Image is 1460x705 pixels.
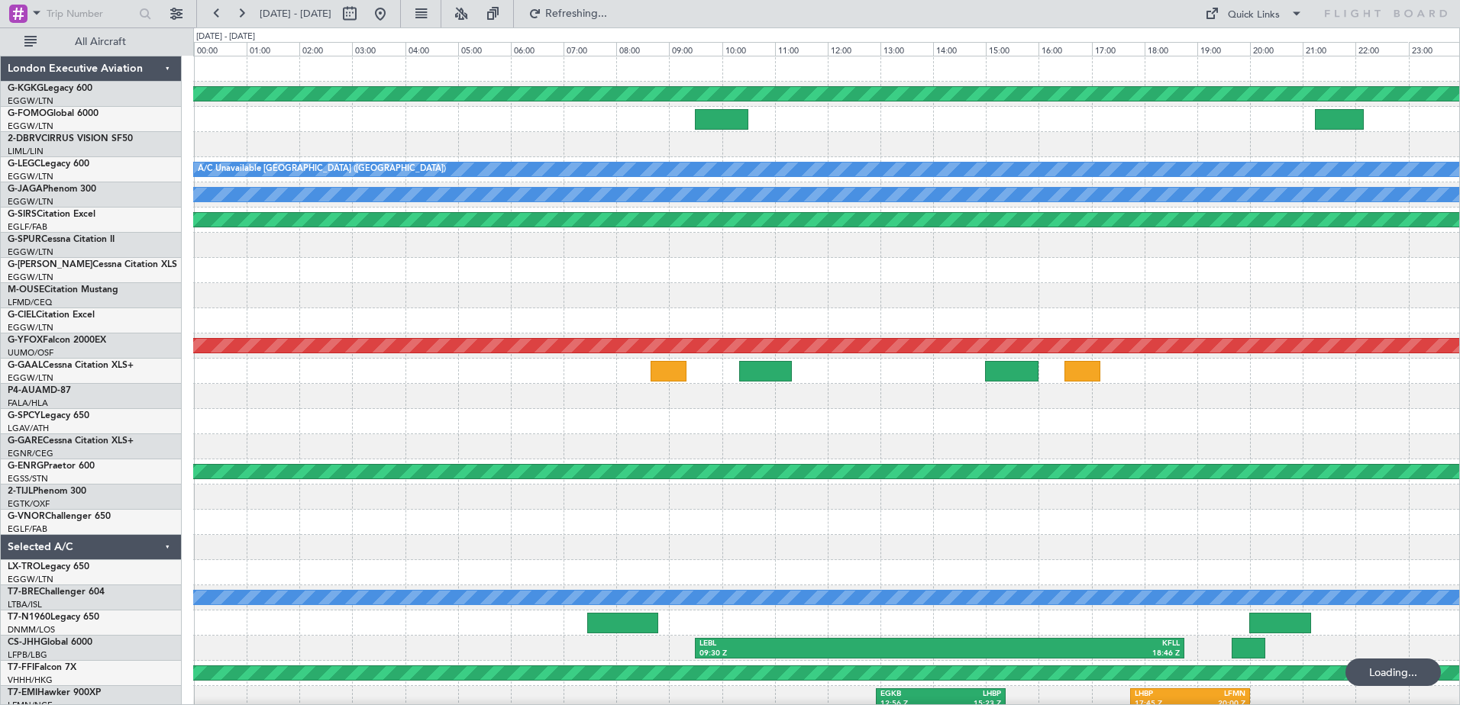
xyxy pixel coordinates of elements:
a: EGGW/LTN [8,372,53,384]
div: 20:00 [1250,42,1303,56]
div: 06:00 [511,42,564,56]
button: All Aircraft [17,30,166,54]
span: G-LEGC [8,159,40,169]
a: EGLF/FAB [8,523,47,535]
a: G-SPURCessna Citation II [8,235,115,244]
div: 22:00 [1355,42,1408,56]
a: LIML/LIN [8,146,44,157]
a: 2-TIJLPhenom 300 [8,487,86,496]
a: LGAV/ATH [8,423,49,434]
a: EGGW/LTN [8,171,53,182]
a: EGTK/OXF [8,498,50,510]
div: 00:00 [194,42,247,56]
a: EGGW/LTN [8,322,53,333]
a: EGGW/LTN [8,95,53,107]
div: 11:00 [775,42,828,56]
div: LEBL [699,639,940,649]
div: A/C Unavailable [GEOGRAPHIC_DATA] ([GEOGRAPHIC_DATA]) [198,158,446,181]
a: CS-JHHGlobal 6000 [8,638,92,647]
span: G-KGKG [8,84,44,93]
a: LTBA/ISL [8,599,42,610]
span: T7-BRE [8,587,39,597]
span: G-[PERSON_NAME] [8,260,92,269]
a: EGSS/STN [8,473,48,484]
a: EGGW/LTN [8,574,53,585]
a: G-JAGAPhenom 300 [8,185,96,194]
div: 07:00 [564,42,616,56]
button: Refreshing... [522,2,613,26]
a: G-SIRSCitation Excel [8,210,95,219]
a: 2-DBRVCIRRUS VISION SF50 [8,134,133,143]
a: LFPB/LBG [8,649,47,661]
div: 16:00 [1038,42,1091,56]
div: 01:00 [247,42,299,56]
a: G-CIELCitation Excel [8,311,95,320]
div: 14:00 [933,42,986,56]
a: EGGW/LTN [8,196,53,208]
span: G-SIRS [8,210,37,219]
div: [DATE] - [DATE] [196,31,255,43]
span: T7-EMI [8,688,37,697]
span: [DATE] - [DATE] [260,7,331,21]
a: EGNR/CEG [8,448,53,459]
span: G-GARE [8,436,43,446]
a: M-OUSECitation Mustang [8,285,118,295]
div: 17:00 [1092,42,1145,56]
span: G-ENRG [8,462,44,471]
div: 09:30 Z [699,649,940,659]
a: G-FOMOGlobal 6000 [8,109,99,118]
a: G-[PERSON_NAME]Cessna Citation XLS [8,260,177,269]
span: G-VNOR [8,512,45,521]
span: G-SPUR [8,235,41,244]
span: CS-JHH [8,638,40,647]
div: 12:00 [828,42,880,56]
a: G-YFOXFalcon 2000EX [8,336,106,345]
div: 15:00 [986,42,1038,56]
a: G-VNORChallenger 650 [8,512,111,521]
div: 05:00 [458,42,511,56]
span: All Aircraft [40,37,161,47]
a: UUMO/OSF [8,347,53,359]
span: M-OUSE [8,285,44,295]
div: 18:00 [1145,42,1197,56]
a: T7-BREChallenger 604 [8,587,105,597]
a: T7-EMIHawker 900XP [8,688,101,697]
div: 10:00 [722,42,775,56]
a: VHHH/HKG [8,674,53,686]
span: G-GAAL [8,361,43,370]
a: EGGW/LTN [8,272,53,283]
div: 09:00 [669,42,722,56]
div: Quick Links [1228,8,1280,23]
span: 2-DBRV [8,134,41,143]
a: G-ENRGPraetor 600 [8,462,95,471]
input: Trip Number [47,2,134,25]
div: KFLL [940,639,1181,649]
div: 19:00 [1197,42,1250,56]
div: 21:00 [1303,42,1355,56]
a: T7-FFIFalcon 7X [8,663,76,672]
span: T7-N1960 [8,613,50,622]
span: G-SPCY [8,411,40,420]
span: P4-AUA [8,386,42,395]
a: EGGW/LTN [8,121,53,132]
span: G-CIEL [8,311,36,320]
a: G-KGKGLegacy 600 [8,84,92,93]
div: 03:00 [352,42,405,56]
span: T7-FFI [8,663,34,672]
div: 02:00 [299,42,352,56]
div: 13:00 [880,42,933,56]
a: LFMD/CEQ [8,297,52,308]
div: LHBP [1135,689,1190,700]
a: FALA/HLA [8,398,48,409]
a: EGLF/FAB [8,221,47,233]
div: Loading... [1345,658,1441,686]
span: 2-TIJL [8,487,33,496]
div: EGKB [880,689,941,700]
a: T7-N1960Legacy 650 [8,613,99,622]
a: G-GAALCessna Citation XLS+ [8,361,134,370]
span: Refreshing... [544,8,609,19]
div: 08:00 [616,42,669,56]
span: G-FOMO [8,109,47,118]
a: G-GARECessna Citation XLS+ [8,436,134,446]
a: LX-TROLegacy 650 [8,562,89,571]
